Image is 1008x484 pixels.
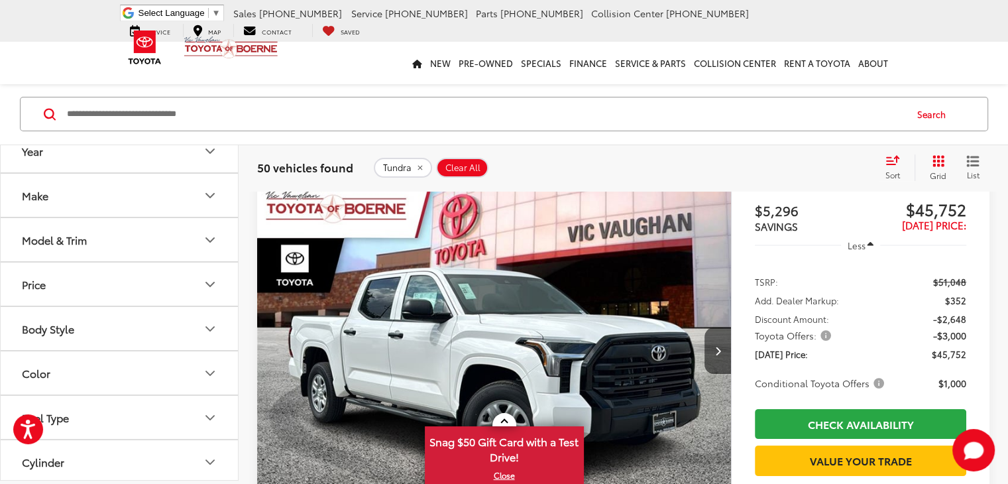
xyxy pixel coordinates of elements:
[208,8,209,18] span: ​
[755,275,778,288] span: TSRP:
[374,158,432,178] button: remove Tundra
[445,163,480,174] span: Clear All
[341,27,360,36] span: Saved
[933,275,966,288] span: $51,048
[1,351,239,394] button: ColorColor
[202,454,218,470] div: Cylinder
[1,263,239,306] button: PricePrice
[259,7,342,20] span: [PHONE_NUMBER]
[755,409,966,439] a: Check Availability
[22,233,87,246] div: Model & Trim
[879,154,915,181] button: Select sort value
[139,8,221,18] a: Select Language​
[847,239,865,251] span: Less
[905,97,965,131] button: Search
[932,347,966,361] span: $45,752
[591,7,663,20] span: Collision Center
[212,8,221,18] span: ▼
[476,7,498,20] span: Parts
[66,98,905,130] input: Search by Make, Model, or Keyword
[202,321,218,337] div: Body Style
[22,145,43,157] div: Year
[120,26,170,69] img: Toyota
[455,42,517,84] a: Pre-Owned
[885,169,900,180] span: Sort
[517,42,565,84] a: Specials
[1,307,239,350] button: Body StyleBody Style
[755,329,834,342] span: Toyota Offers:
[22,278,46,290] div: Price
[666,7,749,20] span: [PHONE_NUMBER]
[426,42,455,84] a: New
[500,7,583,20] span: [PHONE_NUMBER]
[139,8,205,18] span: Select Language
[841,233,881,257] button: Less
[120,24,180,37] a: Service
[22,367,50,379] div: Color
[755,329,836,342] button: Toyota Offers:
[22,189,48,202] div: Make
[408,42,426,84] a: Home
[233,24,302,37] a: Contact
[938,377,966,390] span: $1,000
[233,7,256,20] span: Sales
[183,24,231,37] a: Map
[1,396,239,439] button: Fuel TypeFuel Type
[755,446,966,475] a: Value Your Trade
[966,169,980,180] span: List
[202,276,218,292] div: Price
[202,143,218,159] div: Year
[755,219,798,233] span: SAVINGS
[945,294,966,307] span: $352
[755,200,861,220] span: $5,296
[1,440,239,483] button: CylinderCylinder
[22,411,69,424] div: Fuel Type
[860,199,966,219] span: $45,752
[952,429,995,471] svg: Start Chat
[930,170,946,181] span: Grid
[202,232,218,248] div: Model & Trim
[902,217,966,232] span: [DATE] Price:
[780,42,854,84] a: Rent a Toyota
[755,377,889,390] button: Conditional Toyota Offers
[385,7,468,20] span: [PHONE_NUMBER]
[202,365,218,381] div: Color
[690,42,780,84] a: Collision Center
[426,428,583,468] span: Snag $50 Gift Card with a Test Drive!
[257,159,353,175] span: 50 vehicles found
[436,158,488,178] button: Clear All
[952,429,995,471] button: Toggle Chat Window
[1,218,239,261] button: Model & TrimModel & Trim
[755,294,839,307] span: Add. Dealer Markup:
[704,328,731,374] button: Next image
[915,154,956,181] button: Grid View
[202,410,218,426] div: Fuel Type
[755,312,829,326] span: Discount Amount:
[755,377,887,390] span: Conditional Toyota Offers
[383,163,412,174] span: Tundra
[565,42,611,84] a: Finance
[611,42,690,84] a: Service & Parts: Opens in a new tab
[1,174,239,217] button: MakeMake
[202,188,218,204] div: Make
[854,42,892,84] a: About
[1,129,239,172] button: YearYear
[933,312,966,326] span: -$2,648
[22,322,74,335] div: Body Style
[312,24,370,37] a: My Saved Vehicles
[184,36,278,59] img: Vic Vaughan Toyota of Boerne
[22,455,64,468] div: Cylinder
[755,347,808,361] span: [DATE] Price:
[956,154,989,181] button: List View
[933,329,966,342] span: -$3,000
[351,7,382,20] span: Service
